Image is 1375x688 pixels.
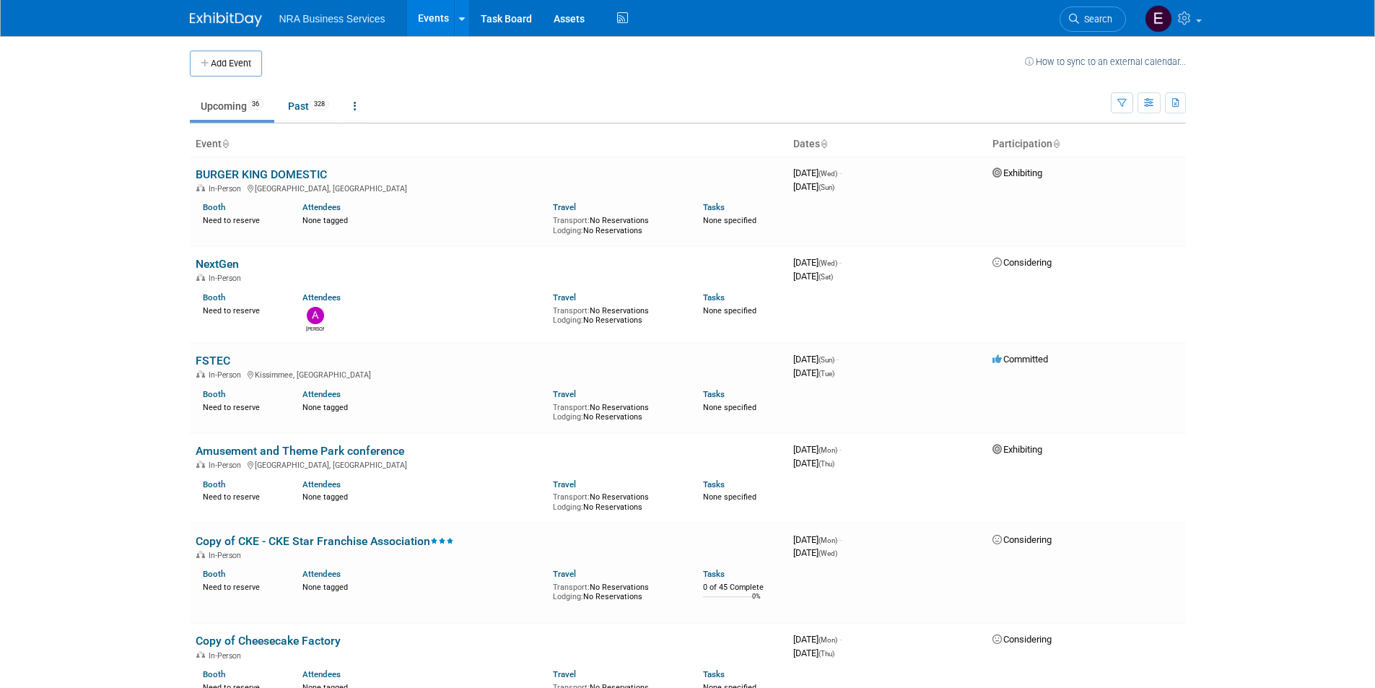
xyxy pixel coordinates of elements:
[196,651,205,658] img: In-Person Event
[203,213,281,226] div: Need to reserve
[819,183,834,191] span: (Sun)
[190,132,787,157] th: Event
[302,213,542,226] div: None tagged
[703,492,756,502] span: None specified
[820,138,827,149] a: Sort by Start Date
[277,92,340,120] a: Past328
[203,292,225,302] a: Booth
[793,648,834,658] span: [DATE]
[203,580,281,593] div: Need to reserve
[553,592,583,601] span: Lodging:
[553,202,576,212] a: Travel
[310,99,329,110] span: 328
[196,167,327,181] a: BURGER KING DOMESTIC
[793,257,842,268] span: [DATE]
[553,315,583,325] span: Lodging:
[819,636,837,644] span: (Mon)
[209,370,245,380] span: In-Person
[553,502,583,512] span: Lodging:
[203,669,225,679] a: Booth
[553,569,576,579] a: Travel
[819,370,834,378] span: (Tue)
[819,170,837,178] span: (Wed)
[248,99,263,110] span: 36
[203,202,225,212] a: Booth
[209,461,245,470] span: In-Person
[279,13,385,25] span: NRA Business Services
[839,257,842,268] span: -
[190,92,274,120] a: Upcoming36
[839,167,842,178] span: -
[839,534,842,545] span: -
[793,271,833,282] span: [DATE]
[196,634,341,648] a: Copy of Cheesecake Factory
[203,569,225,579] a: Booth
[992,257,1052,268] span: Considering
[1145,5,1172,32] img: Eric Weiss
[302,400,542,413] div: None tagged
[793,534,842,545] span: [DATE]
[819,259,837,267] span: (Wed)
[1060,6,1126,32] a: Search
[839,634,842,645] span: -
[553,216,590,225] span: Transport:
[302,569,341,579] a: Attendees
[196,354,230,367] a: FSTEC
[196,534,454,548] a: Copy of CKE - CKE Star Franchise Association
[196,257,239,271] a: NextGen
[1052,138,1060,149] a: Sort by Participation Type
[203,400,281,413] div: Need to reserve
[819,460,834,468] span: (Thu)
[190,51,262,77] button: Add Event
[1025,56,1186,67] a: How to sync to an external calendar...
[703,403,756,412] span: None specified
[203,389,225,399] a: Booth
[302,489,542,502] div: None tagged
[992,354,1048,365] span: Committed
[703,216,756,225] span: None specified
[787,132,987,157] th: Dates
[819,446,837,454] span: (Mon)
[992,167,1042,178] span: Exhibiting
[553,303,681,326] div: No Reservations No Reservations
[190,12,262,27] img: ExhibitDay
[992,444,1042,455] span: Exhibiting
[703,479,725,489] a: Tasks
[203,489,281,502] div: Need to reserve
[703,569,725,579] a: Tasks
[196,444,404,458] a: Amusement and Theme Park conference
[987,132,1186,157] th: Participation
[703,669,725,679] a: Tasks
[196,461,205,468] img: In-Person Event
[553,489,681,512] div: No Reservations No Reservations
[196,458,782,470] div: [GEOGRAPHIC_DATA], [GEOGRAPHIC_DATA]
[553,389,576,399] a: Travel
[553,669,576,679] a: Travel
[553,412,583,422] span: Lodging:
[819,650,834,658] span: (Thu)
[196,274,205,281] img: In-Person Event
[196,368,782,380] div: Kissimmee, [GEOGRAPHIC_DATA]
[752,593,761,612] td: 0%
[992,534,1052,545] span: Considering
[793,458,834,469] span: [DATE]
[302,202,341,212] a: Attendees
[793,354,839,365] span: [DATE]
[203,479,225,489] a: Booth
[793,634,842,645] span: [DATE]
[553,400,681,422] div: No Reservations No Reservations
[203,303,281,316] div: Need to reserve
[839,444,842,455] span: -
[222,138,229,149] a: Sort by Event Name
[196,184,205,191] img: In-Person Event
[703,306,756,315] span: None specified
[819,536,837,544] span: (Mon)
[209,184,245,193] span: In-Person
[553,580,681,602] div: No Reservations No Reservations
[306,324,324,333] div: Amy Guy
[553,403,590,412] span: Transport:
[703,583,782,593] div: 0 of 45 Complete
[793,547,837,558] span: [DATE]
[553,292,576,302] a: Travel
[793,167,842,178] span: [DATE]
